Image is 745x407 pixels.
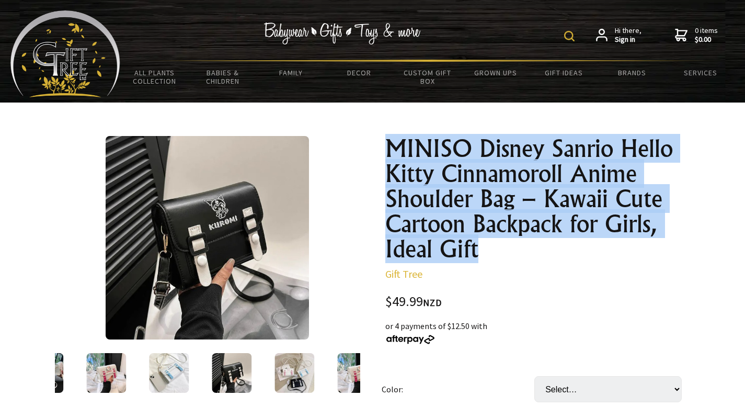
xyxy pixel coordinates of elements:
[325,62,394,84] a: Decor
[189,62,257,92] a: Babies & Children
[615,35,641,44] strong: Sign in
[385,136,691,262] h1: MINISO Disney Sanrio Hello Kitty Cinnamoroll Anime Shoulder Bag – Kawaii Cute Cartoon Backpack fo...
[385,267,422,280] a: Gift Tree
[337,353,377,393] img: MINISO Disney Sanrio Hello Kitty Cinnamoroll Anime Shoulder Bag – Kawaii Cute Cartoon Backpack fo...
[385,320,691,345] div: or 4 payments of $12.50 with
[615,26,641,44] span: Hi there,
[149,353,189,393] img: MINISO Disney Sanrio Hello Kitty Cinnamoroll Anime Shoulder Bag – Kawaii Cute Cartoon Backpack fo...
[530,62,598,84] a: Gift Ideas
[695,26,718,44] span: 0 items
[667,62,735,84] a: Services
[462,62,530,84] a: Grown Ups
[596,26,641,44] a: Hi there,Sign in
[264,22,421,44] img: Babywear - Gifts - Toys & more
[274,353,314,393] img: MINISO Disney Sanrio Hello Kitty Cinnamoroll Anime Shoulder Bag – Kawaii Cute Cartoon Backpack fo...
[120,62,189,92] a: All Plants Collection
[24,353,63,393] img: MINISO Disney Sanrio Hello Kitty Cinnamoroll Anime Shoulder Bag – Kawaii Cute Cartoon Backpack fo...
[393,62,462,92] a: Custom Gift Box
[257,62,325,84] a: Family
[106,136,309,340] img: MINISO Disney Sanrio Hello Kitty Cinnamoroll Anime Shoulder Bag – Kawaii Cute Cartoon Backpack fo...
[86,353,126,393] img: MINISO Disney Sanrio Hello Kitty Cinnamoroll Anime Shoulder Bag – Kawaii Cute Cartoon Backpack fo...
[423,297,442,309] span: NZD
[675,26,718,44] a: 0 items$0.00
[212,353,251,393] img: MINISO Disney Sanrio Hello Kitty Cinnamoroll Anime Shoulder Bag – Kawaii Cute Cartoon Backpack fo...
[10,10,120,97] img: Babyware - Gifts - Toys and more...
[385,335,435,344] img: Afterpay
[598,62,667,84] a: Brands
[385,295,691,309] div: $49.99
[695,35,718,44] strong: $0.00
[564,31,575,41] img: product search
